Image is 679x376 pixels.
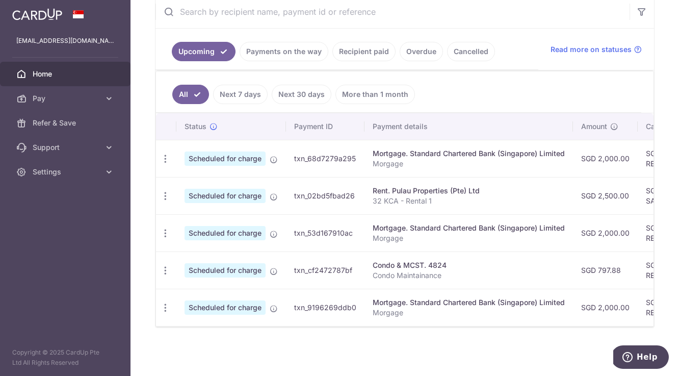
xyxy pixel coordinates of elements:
[373,297,565,308] div: Mortgage. Standard Chartered Bank (Singapore) Limited
[573,214,638,252] td: SGD 2,000.00
[373,308,565,318] p: Morgage
[581,121,607,132] span: Amount
[272,85,331,104] a: Next 30 days
[185,121,206,132] span: Status
[172,85,209,104] a: All
[573,289,638,326] td: SGD 2,000.00
[286,140,364,177] td: txn_68d7279a295
[185,300,266,315] span: Scheduled for charge
[613,345,669,371] iframe: Opens a widget where you can find more information
[286,113,364,140] th: Payment ID
[573,252,638,289] td: SGD 797.88
[373,233,565,243] p: Morgage
[373,148,565,159] div: Mortgage. Standard Chartered Bank (Singapore) Limited
[364,113,573,140] th: Payment details
[185,189,266,203] span: Scheduled for charge
[373,223,565,233] div: Mortgage. Standard Chartered Bank (Singapore) Limited
[373,270,565,281] p: Condo Maintainance
[551,44,642,55] a: Read more on statuses
[286,177,364,214] td: txn_02bd5fbad26
[33,118,100,128] span: Refer & Save
[573,177,638,214] td: SGD 2,500.00
[332,42,396,61] a: Recipient paid
[12,8,62,20] img: CardUp
[286,289,364,326] td: txn_9196269ddb0
[286,252,364,289] td: txn_cf2472787bf
[373,260,565,270] div: Condo & MCST. 4824
[551,44,632,55] span: Read more on statuses
[400,42,443,61] a: Overdue
[16,36,114,46] p: [EMAIL_ADDRESS][DOMAIN_NAME]
[33,93,100,104] span: Pay
[286,214,364,252] td: txn_53d167910ac
[373,159,565,169] p: Morgage
[172,42,236,61] a: Upcoming
[373,186,565,196] div: Rent. Pulau Properties (Pte) Ltd
[373,196,565,206] p: 32 KCA - Rental 1
[447,42,495,61] a: Cancelled
[335,85,415,104] a: More than 1 month
[185,226,266,240] span: Scheduled for charge
[240,42,328,61] a: Payments on the way
[185,152,266,166] span: Scheduled for charge
[185,263,266,278] span: Scheduled for charge
[33,167,100,177] span: Settings
[33,69,100,79] span: Home
[213,85,268,104] a: Next 7 days
[573,140,638,177] td: SGD 2,000.00
[33,142,100,153] span: Support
